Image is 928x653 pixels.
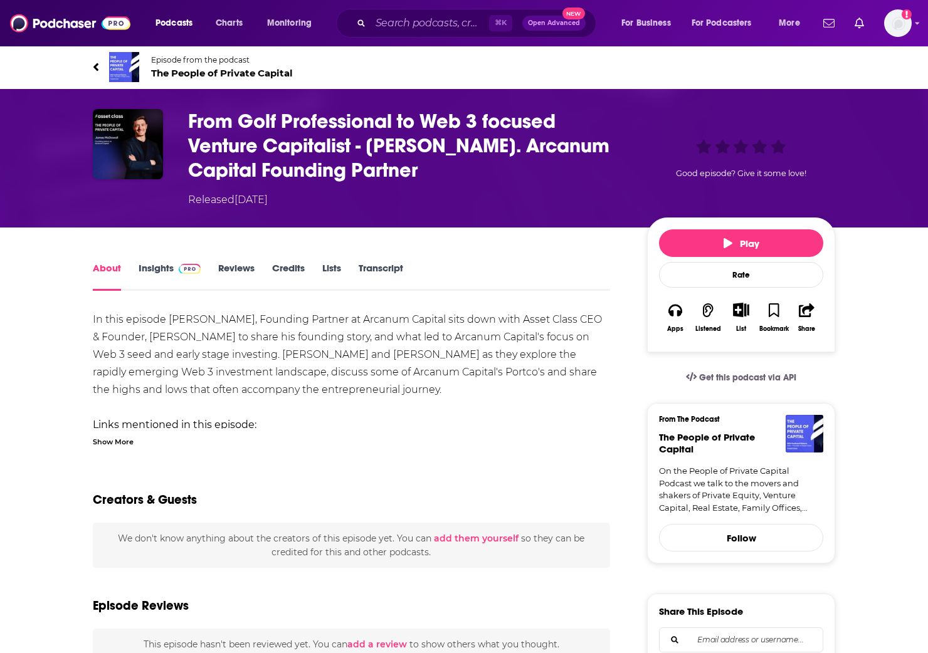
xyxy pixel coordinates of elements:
div: Show More ButtonList [725,295,757,340]
span: ⌘ K [489,15,512,31]
a: Transcript [359,262,403,291]
span: Good episode? Give it some love! [676,169,806,178]
button: Listened [692,295,724,340]
span: New [562,8,585,19]
button: Share [791,295,823,340]
button: open menu [147,13,209,33]
h3: Share This Episode [659,605,743,617]
button: open menu [683,13,770,33]
input: Search podcasts, credits, & more... [371,13,489,33]
button: Play [659,229,823,257]
span: More [779,14,800,32]
div: List [736,325,746,333]
button: Open AdvancedNew [522,16,586,31]
button: open menu [258,13,328,33]
button: Show profile menu [884,9,912,37]
a: Lists [322,262,341,291]
span: Podcasts [156,14,192,32]
span: Play [724,238,759,249]
span: Logged in as ellerylsmith123 [884,9,912,37]
button: Bookmark [757,295,790,340]
div: Search podcasts, credits, & more... [348,9,608,38]
a: InsightsPodchaser Pro [139,262,201,291]
img: From Golf Professional to Web 3 focused Venture Capitalist - James McDowall. Arcanum Capital Foun... [93,109,163,179]
button: add a review [347,637,407,651]
div: Released [DATE] [188,192,268,207]
img: Podchaser Pro [179,264,201,274]
a: Charts [208,13,250,33]
h3: From The Podcast [659,415,813,424]
a: About [93,262,121,291]
a: Credits [272,262,305,291]
div: Share [798,325,815,333]
span: Charts [216,14,243,32]
img: Podchaser - Follow, Share and Rate Podcasts [10,11,130,35]
span: Episode from the podcast [151,55,293,65]
span: Open Advanced [528,20,580,26]
img: The People of Private Capital [786,415,823,452]
span: The People of Private Capital [151,67,293,79]
svg: Add a profile image [902,9,912,19]
div: Bookmark [759,325,789,333]
a: Show notifications dropdown [818,13,840,34]
div: Search followers [659,627,823,652]
span: We don't know anything about the creators of this episode yet . You can so they can be credited f... [118,533,584,558]
h1: From Golf Professional to Web 3 focused Venture Capitalist - James McDowall. Arcanum Capital Foun... [188,109,627,182]
button: Apps [659,295,692,340]
span: Get this podcast via API [699,372,796,383]
a: The People of Private Capital [659,431,755,455]
button: open menu [613,13,687,33]
span: This episode hasn't been reviewed yet. You can to show others what you thought. [144,639,559,650]
h3: Episode Reviews [93,598,189,614]
h2: Creators & Guests [93,492,197,508]
img: User Profile [884,9,912,37]
span: For Podcasters [692,14,752,32]
button: Show More Button [728,303,754,316]
a: On the People of Private Capital Podcast we talk to the movers and shakers of Private Equity, Ven... [659,465,823,514]
button: add them yourself [434,533,519,543]
div: Apps [667,325,683,333]
button: Follow [659,524,823,551]
img: The People of Private Capital [109,52,139,82]
a: Reviews [218,262,255,291]
span: For Business [621,14,671,32]
span: Monitoring [267,14,312,32]
button: open menu [770,13,816,33]
div: Listened [695,325,721,333]
input: Email address or username... [670,628,813,652]
a: The People of Private CapitalEpisode from the podcastThe People of Private Capital [93,52,835,82]
div: In this episode [PERSON_NAME], Founding Partner at Arcanum Capital sits down with Asset Class CEO... [93,311,610,592]
div: Rate [659,262,823,288]
a: Get this podcast via API [676,362,806,393]
strong: Links mentioned in this episode: [93,419,256,431]
a: Show notifications dropdown [850,13,869,34]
